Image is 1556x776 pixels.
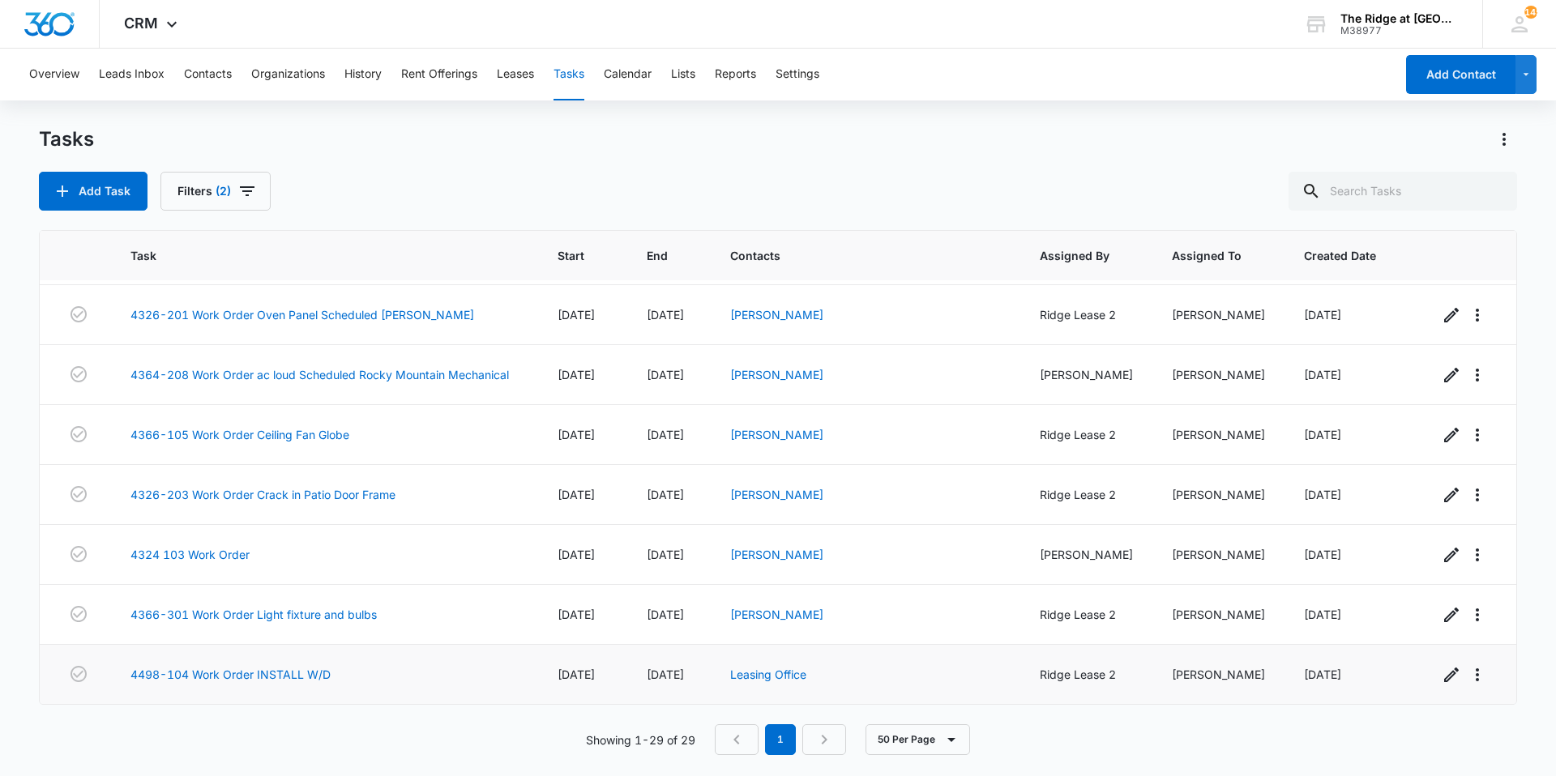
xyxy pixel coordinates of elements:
[1040,606,1133,623] div: Ridge Lease 2
[1040,666,1133,683] div: Ridge Lease 2
[1040,546,1133,563] div: [PERSON_NAME]
[1304,608,1341,621] span: [DATE]
[647,428,684,441] span: [DATE]
[216,185,231,197] span: (2)
[130,606,377,623] a: 4366-301 Work Order Light fixture and bulbs
[251,49,325,100] button: Organizations
[1289,172,1517,211] input: Search Tasks
[647,308,684,322] span: [DATE]
[647,548,684,561] span: [DATE]
[866,724,970,755] button: 50 Per Page
[497,49,534,100] button: Leases
[558,247,584,264] span: Start
[647,247,668,264] span: End
[647,488,684,501] span: [DATE]
[1524,6,1537,19] span: 145
[1172,546,1265,563] div: [PERSON_NAME]
[730,548,823,561] a: [PERSON_NAME]
[1304,428,1341,441] span: [DATE]
[130,306,474,323] a: 4326-201 Work Order Oven Panel Scheduled [PERSON_NAME]
[647,608,684,621] span: [DATE]
[647,368,684,382] span: [DATE]
[558,608,595,621] span: [DATE]
[1172,306,1265,323] div: [PERSON_NAME]
[730,308,823,322] a: [PERSON_NAME]
[130,426,349,443] a: 4366-105 Work Order Ceiling Fan Globe
[1304,488,1341,501] span: [DATE]
[647,667,684,681] span: [DATE]
[730,368,823,382] a: [PERSON_NAME]
[1172,486,1265,503] div: [PERSON_NAME]
[401,49,477,100] button: Rent Offerings
[715,724,846,755] nav: Pagination
[29,49,79,100] button: Overview
[1040,247,1109,264] span: Assigned By
[1340,12,1459,25] div: account name
[730,488,823,501] a: [PERSON_NAME]
[130,546,250,563] a: 4324 103 Work Order
[558,308,595,322] span: [DATE]
[344,49,382,100] button: History
[124,15,158,32] span: CRM
[1172,247,1242,264] span: Assigned To
[1304,667,1341,681] span: [DATE]
[1172,606,1265,623] div: [PERSON_NAME]
[730,667,806,681] a: Leasing Office
[671,49,695,100] button: Lists
[776,49,819,100] button: Settings
[130,666,331,683] a: 4498-104 Work Order INSTALL W/D
[1040,486,1133,503] div: Ridge Lease 2
[558,488,595,501] span: [DATE]
[730,608,823,621] a: [PERSON_NAME]
[765,724,796,755] em: 1
[130,247,495,264] span: Task
[130,366,509,383] a: 4364-208 Work Order ac loud Scheduled Rocky Mountain Mechanical
[604,49,652,100] button: Calendar
[558,428,595,441] span: [DATE]
[130,486,395,503] a: 4326-203 Work Order Crack in Patio Door Frame
[1524,6,1537,19] div: notifications count
[586,731,695,748] p: Showing 1-29 of 29
[1304,308,1341,322] span: [DATE]
[1172,666,1265,683] div: [PERSON_NAME]
[99,49,165,100] button: Leads Inbox
[558,667,595,681] span: [DATE]
[1304,548,1341,561] span: [DATE]
[730,247,977,264] span: Contacts
[1304,247,1376,264] span: Created Date
[1040,306,1133,323] div: Ridge Lease 2
[1304,368,1341,382] span: [DATE]
[39,172,147,211] button: Add Task
[1340,25,1459,36] div: account id
[1172,366,1265,383] div: [PERSON_NAME]
[558,548,595,561] span: [DATE]
[554,49,584,100] button: Tasks
[715,49,756,100] button: Reports
[558,368,595,382] span: [DATE]
[1406,55,1515,94] button: Add Contact
[184,49,232,100] button: Contacts
[1491,126,1517,152] button: Actions
[1172,426,1265,443] div: [PERSON_NAME]
[39,127,94,151] h1: Tasks
[1040,366,1133,383] div: [PERSON_NAME]
[730,428,823,441] a: [PERSON_NAME]
[160,172,271,211] button: Filters(2)
[1040,426,1133,443] div: Ridge Lease 2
